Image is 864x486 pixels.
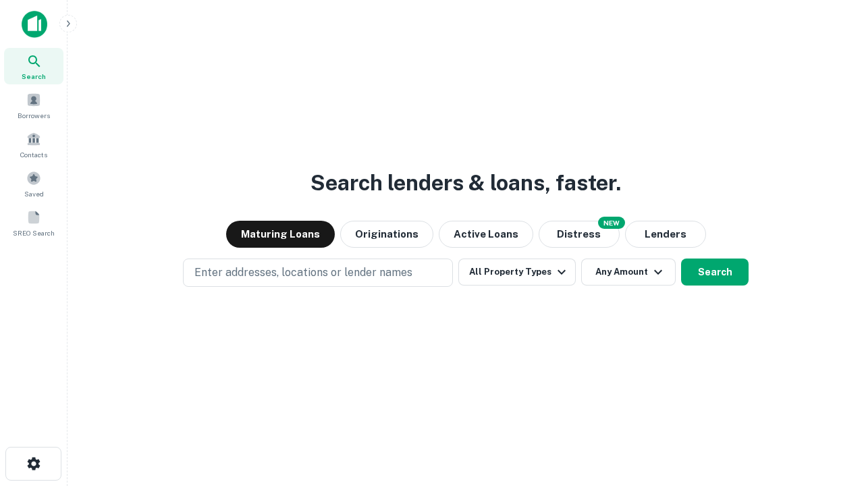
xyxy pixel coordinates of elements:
[625,221,706,248] button: Lenders
[4,126,63,163] a: Contacts
[598,217,625,229] div: NEW
[458,259,576,286] button: All Property Types
[539,221,620,248] button: Search distressed loans with lien and other non-mortgage details.
[13,227,55,238] span: SREO Search
[581,259,676,286] button: Any Amount
[439,221,533,248] button: Active Loans
[20,149,47,160] span: Contacts
[194,265,412,281] p: Enter addresses, locations or lender names
[18,110,50,121] span: Borrowers
[24,188,44,199] span: Saved
[22,71,46,82] span: Search
[183,259,453,287] button: Enter addresses, locations or lender names
[4,87,63,124] a: Borrowers
[4,165,63,202] a: Saved
[796,378,864,443] iframe: Chat Widget
[681,259,749,286] button: Search
[22,11,47,38] img: capitalize-icon.png
[340,221,433,248] button: Originations
[4,205,63,241] a: SREO Search
[310,167,621,199] h3: Search lenders & loans, faster.
[226,221,335,248] button: Maturing Loans
[4,48,63,84] a: Search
